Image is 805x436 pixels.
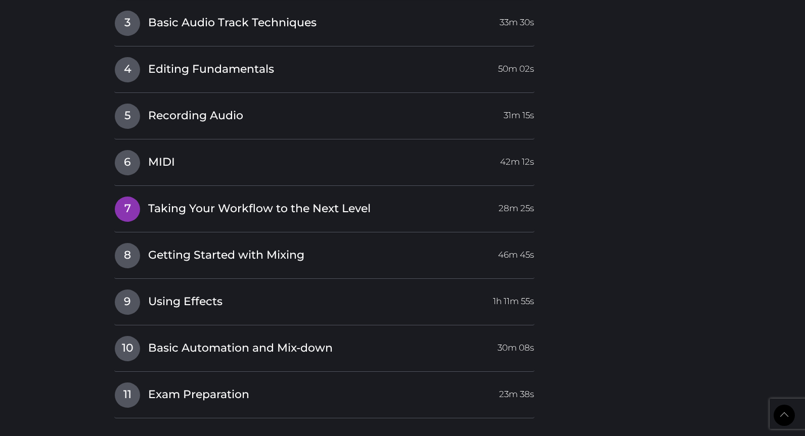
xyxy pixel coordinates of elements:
[504,104,534,122] span: 31m 15s
[115,11,140,36] span: 3
[148,387,249,403] span: Exam Preparation
[115,57,140,82] span: 4
[114,243,534,264] a: 8Getting Started with Mixing46m 45s
[148,108,243,124] span: Recording Audio
[500,11,534,29] span: 33m 30s
[114,103,534,124] a: 5Recording Audio31m 15s
[115,243,140,268] span: 8
[148,155,175,170] span: MIDI
[148,294,222,310] span: Using Effects
[148,62,274,77] span: Editing Fundamentals
[774,405,795,426] a: Back to Top
[115,336,140,361] span: 10
[115,197,140,222] span: 7
[148,15,317,31] span: Basic Audio Track Techniques
[148,201,371,217] span: Taking Your Workflow to the Next Level
[114,289,534,310] a: 9Using Effects1h 11m 55s
[114,196,534,217] a: 7Taking Your Workflow to the Next Level28m 25s
[498,57,534,75] span: 50m 02s
[499,197,534,215] span: 28m 25s
[114,382,534,403] a: 11Exam Preparation23m 38s
[493,289,534,308] span: 1h 11m 55s
[114,335,534,357] a: 10Basic Automation and Mix-down30m 08s
[114,10,534,31] a: 3Basic Audio Track Techniques33m 30s
[500,150,534,168] span: 42m 12s
[114,57,534,78] a: 4Editing Fundamentals50m 02s
[115,150,140,175] span: 6
[115,382,140,408] span: 11
[148,248,304,263] span: Getting Started with Mixing
[148,341,333,356] span: Basic Automation and Mix-down
[115,289,140,315] span: 9
[498,243,534,261] span: 46m 45s
[115,104,140,129] span: 5
[114,150,534,171] a: 6MIDI42m 12s
[499,382,534,401] span: 23m 38s
[498,336,534,354] span: 30m 08s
